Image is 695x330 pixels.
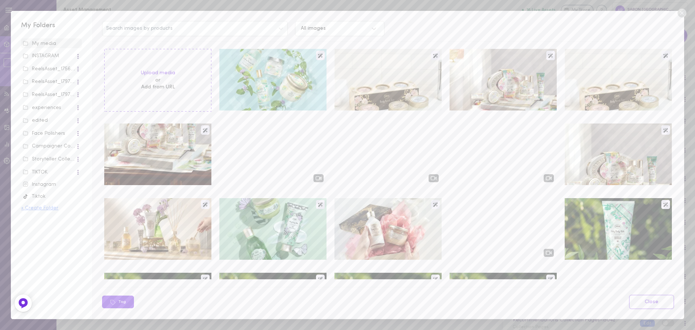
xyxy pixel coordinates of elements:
button: Tag [102,296,134,308]
div: Face Polishers [23,130,76,137]
div: ReelsAsset_17563_2234 [23,66,76,73]
div: TIKTOK [23,169,76,176]
span: Add from URL [141,84,175,90]
span: My Folders [21,22,55,29]
div: All images [301,26,326,31]
div: ReelsAsset_17978_2234 [23,78,76,85]
div: Search images by productsAll imagesUpload mediaorAdd from URLimageimageimageimageimageimageimagei... [92,11,684,319]
div: Campaigner Collections [23,143,76,150]
div: experiences [23,104,76,112]
button: + Create Folder [21,206,58,211]
div: Tiktok [23,193,80,200]
div: Instagram [23,181,80,188]
div: ReelsAsset_17978_7880 [23,91,76,99]
span: or [141,77,175,84]
span: Search images by products [106,26,173,31]
a: Close [629,295,674,309]
label: Upload media [141,70,175,77]
div: My media [23,40,80,47]
div: edited [23,117,76,124]
div: Storyteller Collections [23,156,76,163]
div: INSTAGRAM [23,53,76,60]
img: Feedback Button [18,298,29,309]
